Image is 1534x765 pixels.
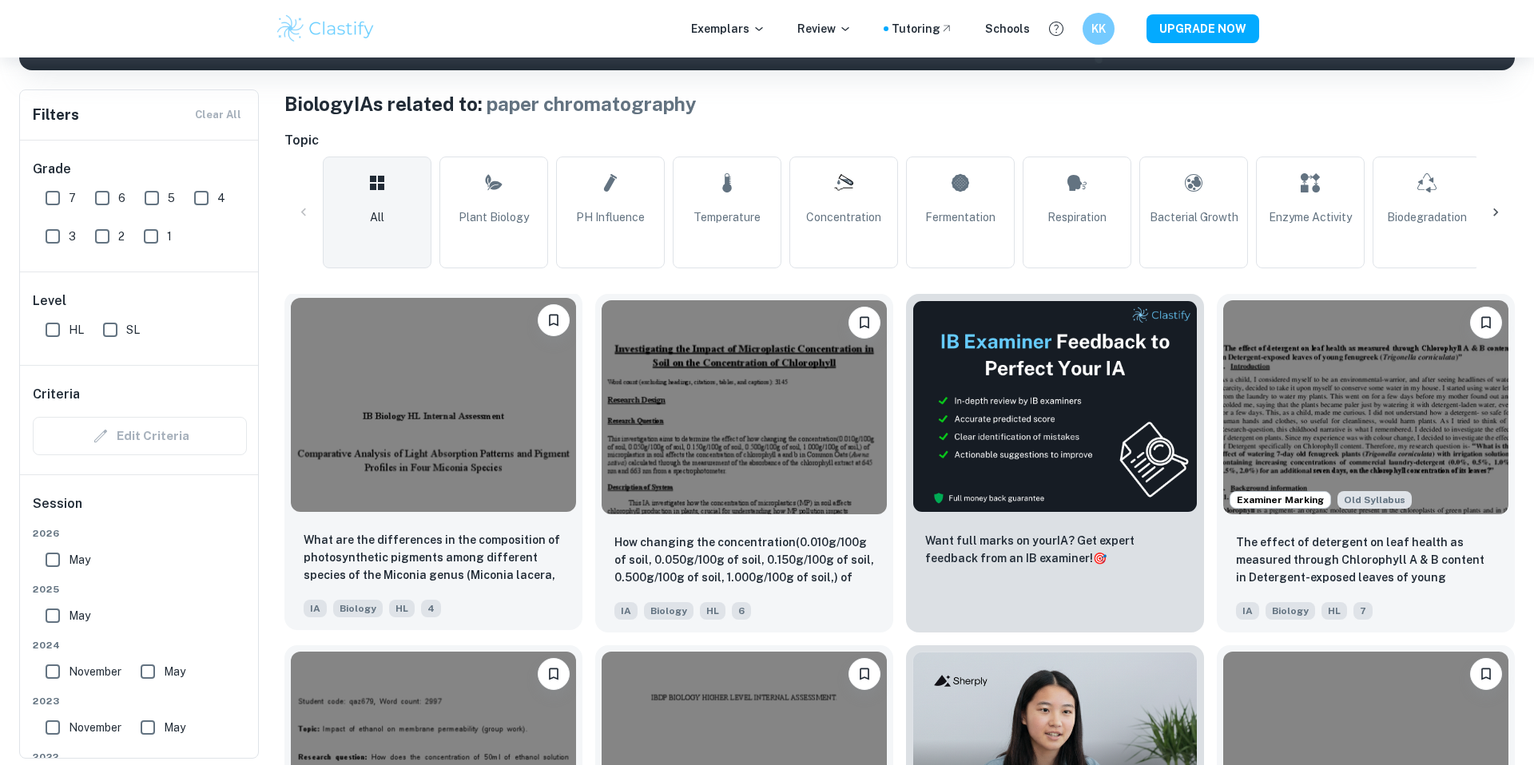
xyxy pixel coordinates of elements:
[118,189,125,207] span: 6
[284,89,1515,118] h1: Biology IAs related to:
[304,600,327,617] span: IA
[1337,491,1412,509] span: Old Syllabus
[33,291,247,311] h6: Level
[602,300,887,514] img: Biology IA example thumbnail: How changing the concentration(0.010g/10
[333,600,383,617] span: Biology
[69,228,76,245] span: 3
[644,602,693,620] span: Biology
[912,300,1198,513] img: Thumbnail
[33,750,247,764] span: 2022
[33,417,247,455] div: Criteria filters are unavailable when searching by topic
[69,607,90,624] span: May
[33,160,247,179] h6: Grade
[284,131,1515,150] h6: Topic
[164,663,185,680] span: May
[1337,491,1412,509] div: Starting from the May 2025 session, the Biology IA requirements have changed. It's OK to refer to...
[1090,20,1108,38] h6: KK
[614,602,638,620] span: IA
[291,298,576,512] img: Biology IA example thumbnail: What are the differences in the composit
[1230,493,1330,507] span: Examiner Marking
[33,582,247,597] span: 2025
[33,638,247,652] span: 2024
[275,13,376,45] img: Clastify logo
[1047,208,1107,226] span: Respiration
[906,294,1204,632] a: ThumbnailWant full marks on yourIA? Get expert feedback from an IB examiner!
[925,532,1185,567] p: Want full marks on your IA ? Get expert feedback from an IB examiner!
[1266,602,1315,620] span: Biology
[1083,13,1115,45] button: KK
[164,719,185,736] span: May
[538,658,570,690] button: Bookmark
[217,189,225,207] span: 4
[925,208,996,226] span: Fermentation
[595,294,893,632] a: BookmarkHow changing the concentration(0.010g/100g of soil, 0.050g/100g of soil, 0.150g/100g of s...
[1217,294,1515,632] a: Examiner MarkingStarting from the May 2025 session, the Biology IA requirements have changed. It'...
[806,208,881,226] span: Concentration
[487,93,697,115] span: paper chromatography
[69,551,90,569] span: May
[691,20,765,38] p: Exemplars
[389,600,415,617] span: HL
[1236,533,1496,588] p: The effect of detergent on leaf health as measured through Chlorophyll A & B content in Detergent...
[1353,602,1373,620] span: 7
[985,20,1030,38] a: Schools
[538,304,570,336] button: Bookmark
[732,602,751,620] span: 6
[1321,602,1347,620] span: HL
[1223,300,1508,514] img: Biology IA example thumbnail: The effect of detergent on leaf health a
[118,228,125,245] span: 2
[33,104,79,126] h6: Filters
[69,719,121,736] span: November
[892,20,953,38] a: Tutoring
[1470,658,1502,690] button: Bookmark
[1269,208,1352,226] span: Enzyme Activity
[693,208,761,226] span: Temperature
[1470,307,1502,339] button: Bookmark
[1236,602,1259,620] span: IA
[69,321,84,339] span: HL
[576,208,645,226] span: pH Influence
[1043,15,1070,42] button: Help and Feedback
[1387,208,1467,226] span: Biodegradation
[700,602,725,620] span: HL
[848,658,880,690] button: Bookmark
[69,189,76,207] span: 7
[1093,552,1107,565] span: 🎯
[33,385,80,404] h6: Criteria
[1147,14,1259,43] button: UPGRADE NOW
[33,694,247,708] span: 2023
[1150,208,1238,226] span: Bacterial Growth
[797,20,852,38] p: Review
[284,294,582,632] a: BookmarkWhat are the differences in the composition of photosynthetic pigments among different sp...
[33,526,247,541] span: 2026
[167,228,172,245] span: 1
[168,189,175,207] span: 5
[370,208,384,226] span: All
[304,531,563,585] p: What are the differences in the composition of photosynthetic pigments among different species of...
[69,663,121,680] span: November
[614,533,874,588] p: How changing the concentration(0.010g/100g of soil, 0.050g/100g of soil, 0.150g/100g of soil, 0.5...
[126,321,140,339] span: SL
[421,600,441,617] span: 4
[33,494,247,526] h6: Session
[459,208,529,226] span: Plant Biology
[848,307,880,339] button: Bookmark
